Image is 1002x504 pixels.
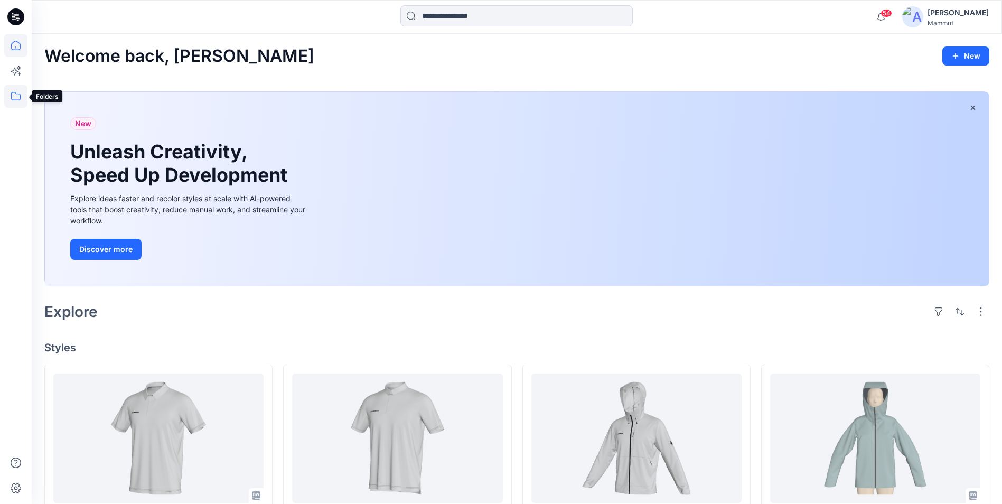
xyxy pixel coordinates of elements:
a: Discover more [70,239,308,260]
h2: Welcome back, [PERSON_NAME] [44,46,314,66]
button: New [942,46,989,66]
button: Discover more [70,239,142,260]
a: 105477_Commute Quick Dry Polo AF Men - OP2 [292,374,502,503]
span: New [75,117,91,130]
div: Mammut [928,19,989,27]
h4: Styles [44,341,989,354]
h1: Unleash Creativity, Speed Up Development [70,141,292,186]
span: 54 [881,9,892,17]
a: 105477_Commute Quick Dry Polo AF Men - OP1 [53,374,264,503]
a: 105487_Ultimate Relax SO Hooded Jacket AF Men [531,374,742,503]
img: avatar [902,6,923,27]
a: IW-SHJ-REG-HRS2STPNP-HOOS10-2025-08_WIP [770,374,980,503]
div: [PERSON_NAME] [928,6,989,19]
div: Explore ideas faster and recolor styles at scale with AI-powered tools that boost creativity, red... [70,193,308,226]
h2: Explore [44,303,98,320]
